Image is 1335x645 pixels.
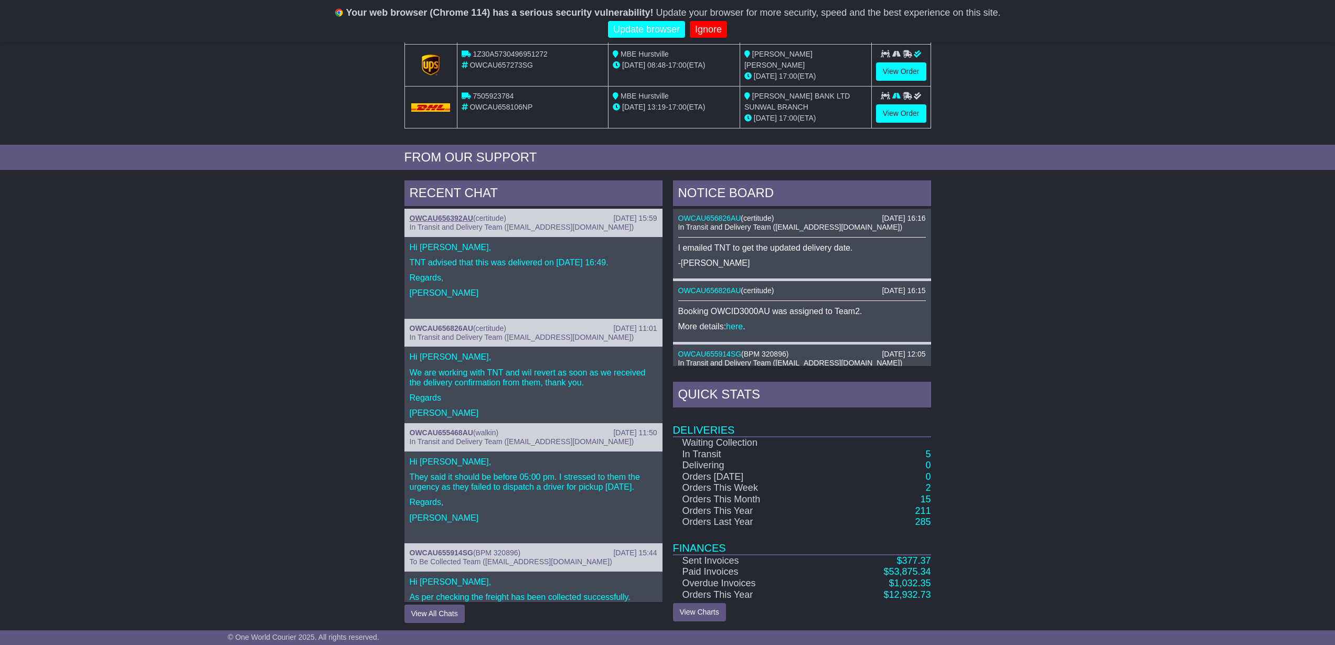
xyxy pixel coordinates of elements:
span: In Transit and Delivery Team ([EMAIL_ADDRESS][DOMAIN_NAME]) [410,437,634,446]
td: Deliveries [673,410,931,437]
img: GetCarrierServiceLogo [422,55,440,76]
a: 285 [915,517,931,527]
a: OWCAU656826AU [678,214,741,222]
div: [DATE] 15:44 [613,549,657,557]
a: View Order [876,62,926,81]
a: $12,932.73 [883,589,931,600]
p: Regards, [410,497,657,507]
p: [PERSON_NAME] [410,408,657,418]
p: As per checking the freight has been collected successfully. [410,592,657,602]
p: I emailed TNT to get the updated delivery date. [678,243,926,253]
p: [PERSON_NAME] [410,513,657,523]
div: - (ETA) [613,102,735,113]
p: Hi [PERSON_NAME], [410,457,657,467]
p: Regards, [410,273,657,283]
div: ( ) [410,324,657,333]
div: [DATE] 16:15 [882,286,925,295]
td: Delivering [673,460,829,471]
span: walkin [476,428,496,437]
a: 2 [925,482,931,493]
td: Sent Invoices [673,555,829,567]
td: Paid Invoices [673,566,829,578]
td: Orders [DATE] [673,471,829,483]
span: © One World Courier 2025. All rights reserved. [228,633,379,641]
span: OWCAU658106NP [469,103,532,111]
span: In Transit and Delivery Team ([EMAIL_ADDRESS][DOMAIN_NAME]) [678,223,903,231]
a: 5 [925,449,931,459]
span: certitude [743,286,772,295]
p: Hi [PERSON_NAME], [410,242,657,252]
span: MBE Hurstville [621,50,669,58]
span: 53,875.34 [889,566,931,577]
a: OWCAU655914SG [410,549,473,557]
span: certitude [476,214,504,222]
span: In Transit and Delivery Team ([EMAIL_ADDRESS][DOMAIN_NAME]) [410,223,634,231]
p: Regards [410,393,657,403]
div: (ETA) [744,113,867,124]
span: 17:00 [779,114,797,122]
span: 1,032.35 [894,578,931,588]
td: Overdue Invoices [673,578,829,589]
a: 15 [920,494,931,504]
div: ( ) [410,214,657,223]
td: Orders This Year [673,589,829,601]
a: OWCAU655914SG [678,350,742,358]
span: 1Z30A5730496951272 [473,50,547,58]
a: $53,875.34 [883,566,931,577]
div: - (ETA) [613,60,735,71]
td: Waiting Collection [673,437,829,449]
td: Orders This Year [673,506,829,517]
div: ( ) [410,428,657,437]
td: Finances [673,528,931,555]
span: In Transit and Delivery Team ([EMAIL_ADDRESS][DOMAIN_NAME]) [678,359,903,367]
span: In Transit and Delivery Team ([EMAIL_ADDRESS][DOMAIN_NAME]) [410,333,634,341]
div: ( ) [678,214,926,223]
span: 13:19 [647,103,666,111]
div: [DATE] 15:59 [613,214,657,223]
p: [PERSON_NAME] [410,288,657,298]
a: Update browser [608,21,685,38]
span: 377.37 [902,555,931,566]
a: View Order [876,104,926,123]
span: 17:00 [668,61,687,69]
span: 17:00 [668,103,687,111]
span: certitude [743,214,772,222]
a: OWCAU656826AU [410,324,473,332]
div: ( ) [678,286,926,295]
div: NOTICE BOARD [673,180,931,209]
p: Booking OWCID3000AU was assigned to Team2. [678,306,926,316]
span: [PERSON_NAME] [PERSON_NAME] [744,50,813,69]
a: 0 [925,471,931,482]
div: ( ) [410,549,657,557]
span: 7505923784 [473,92,514,100]
span: To Be Collected Team ([EMAIL_ADDRESS][DOMAIN_NAME]) [410,557,612,566]
a: $1,032.35 [889,578,931,588]
p: More details: . [678,321,926,331]
a: 211 [915,506,931,516]
a: View Charts [673,603,726,621]
span: [DATE] [754,72,777,80]
a: 0 [925,460,931,470]
div: Quick Stats [673,382,931,410]
span: [DATE] [754,114,777,122]
b: Your web browser (Chrome 114) has a serious security vulnerability! [346,7,654,18]
span: [PERSON_NAME] BANK LTD SUNWAL BRANCH [744,92,850,111]
div: RECENT CHAT [404,180,663,209]
span: 17:00 [779,72,797,80]
div: [DATE] 11:50 [613,428,657,437]
span: 08:48 [647,61,666,69]
p: Hi [PERSON_NAME], [410,577,657,587]
div: [DATE] 11:01 [613,324,657,333]
span: MBE Hurstville [621,92,669,100]
div: [DATE] 12:05 [882,350,925,359]
span: OWCAU657273SG [469,61,533,69]
span: certitude [476,324,504,332]
span: [DATE] [622,61,645,69]
div: ( ) [678,350,926,359]
div: FROM OUR SUPPORT [404,150,931,165]
p: They said it should be before 05:00 pm. I stressed to them the urgency as they failed to dispatch... [410,472,657,492]
span: Update your browser for more security, speed and the best experience on this site. [656,7,1000,18]
a: $377.37 [896,555,931,566]
img: DHL.png [411,103,451,112]
td: Orders This Week [673,482,829,494]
